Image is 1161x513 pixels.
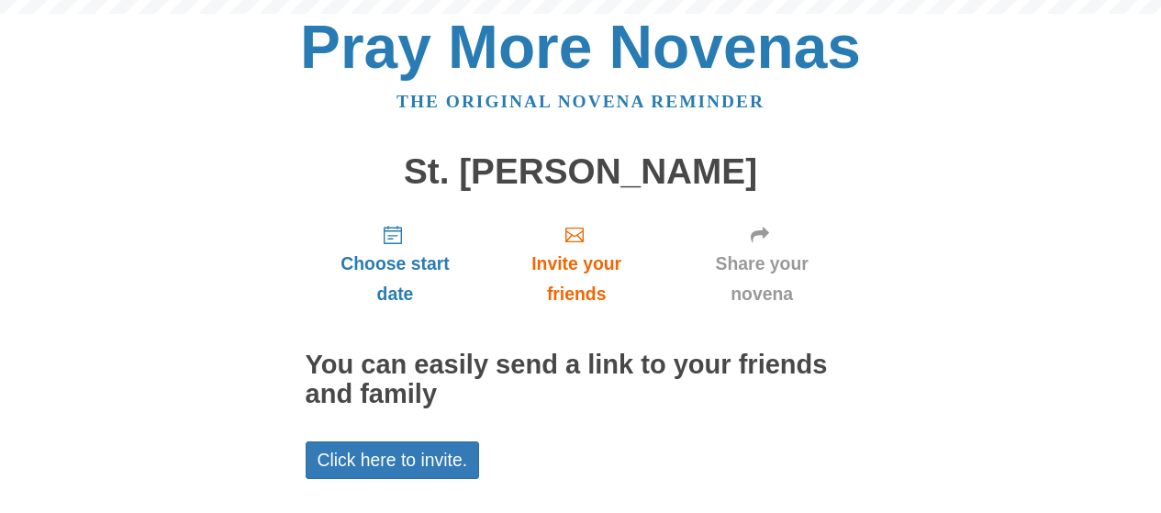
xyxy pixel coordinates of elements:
[396,92,765,111] a: The original novena reminder
[306,209,486,318] a: Choose start date
[324,249,467,309] span: Choose start date
[668,209,856,318] a: Share your novena
[503,249,649,309] span: Invite your friends
[687,249,838,309] span: Share your novena
[300,13,861,81] a: Pray More Novenas
[306,152,856,192] h1: St. [PERSON_NAME]
[306,441,480,479] a: Click here to invite.
[306,351,856,409] h2: You can easily send a link to your friends and family
[485,209,667,318] a: Invite your friends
